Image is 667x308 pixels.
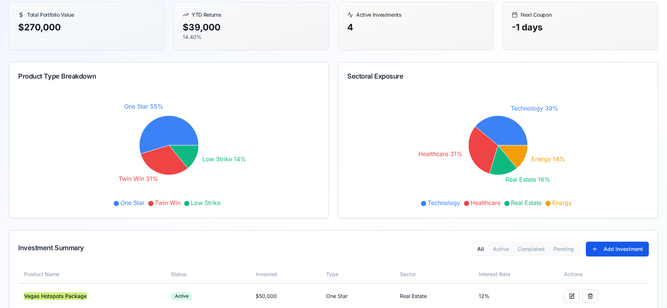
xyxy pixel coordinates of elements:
[552,199,572,206] span: Energy
[586,242,649,256] button: Add Investment
[202,155,246,163] tspan: Low Strike 14%
[191,199,220,206] span: Low Strike
[320,265,394,283] th: Type
[488,243,513,255] button: Active
[183,11,320,19] div: YTD Returns
[531,155,565,163] tspan: Energy 14%
[511,199,542,206] span: Real Estate
[18,11,155,19] div: Total Portfolio Value
[513,243,549,255] button: Completed
[183,21,320,33] div: $ 39,000
[165,265,250,283] th: Status
[512,21,649,33] div: -1 days
[549,243,578,255] button: Pending
[171,292,193,300] div: Active
[511,105,558,112] tspan: Technology 39%
[471,199,501,206] span: Healthcare
[347,11,484,19] div: Active Investments
[473,265,558,283] th: Interest Rate
[473,243,488,255] button: All
[18,71,320,82] div: Product Type Breakdown
[155,199,180,206] span: Twin Win
[183,33,320,41] p: 14.40%
[18,243,84,253] div: Investment Summary
[347,21,484,33] div: 4
[250,265,320,283] th: Invested
[119,175,158,182] tspan: Twin Win 31%
[418,150,462,158] tspan: Healthcare 31%
[120,199,145,206] span: One Star
[505,176,550,183] tspan: Real Estate 16%
[428,199,460,206] span: Technology
[347,71,649,82] div: Sectoral Exposure
[394,265,473,283] th: Sector
[24,293,87,299] a: Vegas Hotspots Package
[512,11,649,19] div: Next Coupon
[18,265,165,283] th: Product Name
[124,103,163,110] tspan: One Star 55%
[558,265,649,283] th: Actions
[18,21,155,33] div: $ 270,000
